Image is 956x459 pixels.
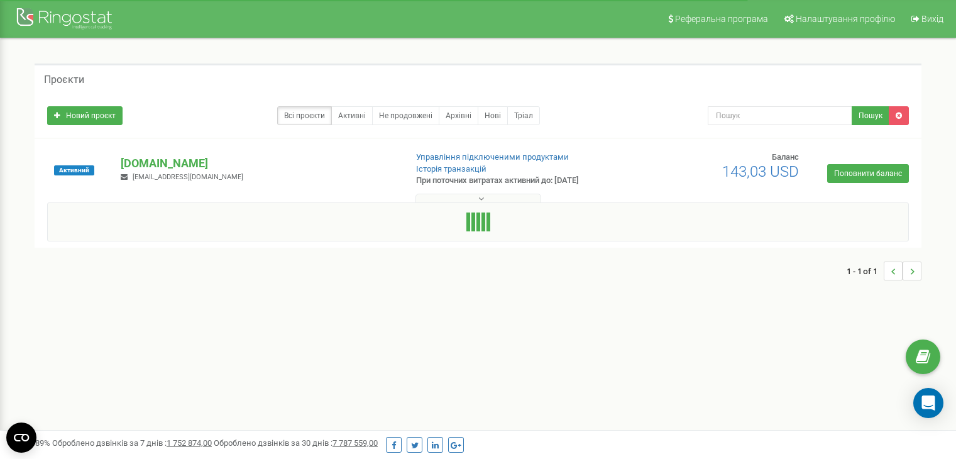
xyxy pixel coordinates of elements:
[6,423,36,453] button: Open CMP widget
[827,164,909,183] a: Поповнити баланс
[47,106,123,125] a: Новий проєкт
[133,173,243,181] span: [EMAIL_ADDRESS][DOMAIN_NAME]
[277,106,332,125] a: Всі проєкти
[913,388,943,418] div: Open Intercom Messenger
[722,163,799,180] span: 143,03 USD
[847,262,884,280] span: 1 - 1 of 1
[921,14,943,24] span: Вихід
[478,106,508,125] a: Нові
[52,438,212,448] span: Оброблено дзвінків за 7 днів :
[167,438,212,448] u: 1 752 874,00
[44,74,84,86] h5: Проєкти
[54,165,94,175] span: Активний
[796,14,895,24] span: Налаштування профілю
[416,164,486,174] a: Історія транзакцій
[331,106,373,125] a: Активні
[439,106,478,125] a: Архівні
[416,152,569,162] a: Управління підключеними продуктами
[416,175,617,187] p: При поточних витратах активний до: [DATE]
[332,438,378,448] u: 7 787 559,00
[372,106,439,125] a: Не продовжені
[708,106,852,125] input: Пошук
[121,155,395,172] p: [DOMAIN_NAME]
[675,14,768,24] span: Реферальна програма
[772,152,799,162] span: Баланс
[847,249,921,293] nav: ...
[507,106,540,125] a: Тріал
[852,106,889,125] button: Пошук
[214,438,378,448] span: Оброблено дзвінків за 30 днів :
